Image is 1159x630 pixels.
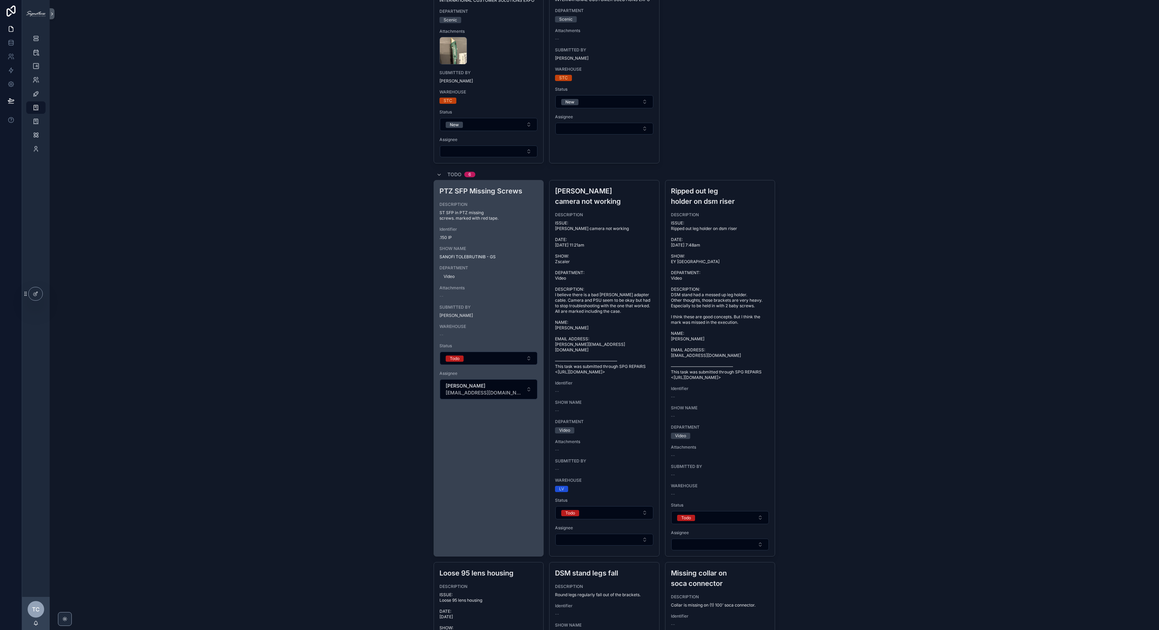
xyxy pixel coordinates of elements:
[555,186,654,207] h3: [PERSON_NAME] camera not working
[444,273,455,280] div: Video
[559,486,564,492] div: LV
[439,235,538,240] span: .150 IP
[555,95,653,108] button: Select Button
[439,9,538,14] span: DEPARTMENT
[555,380,654,386] span: Identifier
[555,603,654,609] span: Identifier
[549,180,660,557] a: [PERSON_NAME] camera not workingDESCRIPTIONISSUE: [PERSON_NAME] camera not working DATE: [DATE] 1...
[671,186,770,207] h3: Ripped out leg holder on dsm riser
[439,202,538,207] span: DESCRIPTION
[671,405,770,411] span: SHOW NAME
[555,123,653,134] button: Select Button
[439,371,538,376] span: Assignee
[555,611,559,617] span: --
[555,584,654,589] span: DESCRIPTION
[671,386,770,391] span: Identifier
[555,56,654,61] span: [PERSON_NAME]
[671,511,769,524] button: Select Button
[555,592,654,598] span: Round legs regularly fall out of the brackets.
[555,622,654,628] span: SHOW NAME
[439,324,538,329] span: WAREHOUSE
[555,506,653,519] button: Select Button
[440,118,538,131] button: Select Button
[439,227,538,232] span: Identifier
[565,99,574,105] div: New
[555,439,654,444] span: Attachments
[671,413,675,419] span: --
[440,146,538,157] button: Select Button
[439,137,538,142] span: Assignee
[555,114,654,120] span: Assignee
[671,491,675,497] span: --
[439,29,538,34] span: Attachments
[450,356,459,362] div: Todo
[665,180,775,557] a: Ripped out leg holder on dsm riserDESCRIPTIONISSUE: Ripped out leg holder on dsm riser DATE: [DAT...
[555,568,654,578] h3: DSM stand legs fall
[446,382,524,389] span: [PERSON_NAME]
[439,285,538,291] span: Attachments
[555,408,559,413] span: --
[434,180,544,557] a: PTZ SFP Missing ScrewsDESCRIPTIONST SFP in PTZ missing screws. marked with red tape.Identifier.15...
[439,304,538,310] span: SUBMITTED BY
[555,212,654,218] span: DESCRIPTION
[559,16,573,22] div: Scenic
[444,98,452,104] div: STC
[555,36,559,42] span: --
[671,212,770,218] span: DESCRIPTION
[22,28,50,164] div: scrollable content
[559,75,568,81] div: STC
[565,510,575,516] div: Todo
[671,568,770,589] h3: Missing collar on soca connector
[555,467,559,472] span: --
[555,28,654,33] span: Attachments
[439,109,538,115] span: Status
[671,483,770,489] span: WAREHOUSE
[26,11,46,17] img: App logo
[439,186,538,196] h3: PTZ SFP Missing Screws
[439,246,538,251] span: SHOW NAME
[439,265,538,271] span: DEPARTMENT
[671,539,769,550] button: Select Button
[439,210,538,221] span: ST SFP in PTZ missing screws. marked with red tape.
[439,89,538,95] span: WAREHOUSE
[671,530,770,536] span: Assignee
[555,67,654,72] span: WAREHOUSE
[555,389,559,394] span: --
[671,594,770,600] span: DESCRIPTION
[439,313,538,318] span: [PERSON_NAME]
[439,343,538,349] span: Status
[671,613,770,619] span: Identifier
[555,498,654,503] span: Status
[671,453,675,458] span: --
[671,424,770,430] span: DEPARTMENT
[555,458,654,464] span: SUBMITTED BY
[555,525,654,531] span: Assignee
[671,220,770,380] span: ISSUE: Ripped out leg holder on dsm riser DATE: [DATE] 7:48am SHOW: EY [GEOGRAPHIC_DATA] DEPARTME...
[439,254,496,260] span: SANOFI TOLEBRUTINIB - GS
[671,602,770,608] span: Collar is missing on (1) 100’ soca connector.
[444,17,457,23] div: Scenic
[555,478,654,483] span: WAREHOUSE
[439,332,444,338] span: --
[671,444,770,450] span: Attachments
[468,172,471,177] div: 6
[681,515,691,521] div: Todo
[440,352,538,365] button: Select Button
[446,389,524,396] span: [EMAIL_ADDRESS][DOMAIN_NAME]
[439,568,538,578] h3: Loose 95 lens housing
[447,171,462,178] span: Todo
[675,433,686,439] div: Video
[555,419,654,424] span: DEPARTMENT
[32,605,40,613] span: TC
[671,502,770,508] span: Status
[439,293,444,299] span: --
[555,47,654,53] span: SUBMITTED BY
[671,394,675,400] span: --
[559,427,570,433] div: Video
[671,464,770,469] span: SUBMITTED BY
[439,584,538,589] span: DESCRIPTION
[450,122,459,128] div: New
[555,87,654,92] span: Status
[555,534,653,546] button: Select Button
[440,379,538,399] button: Select Button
